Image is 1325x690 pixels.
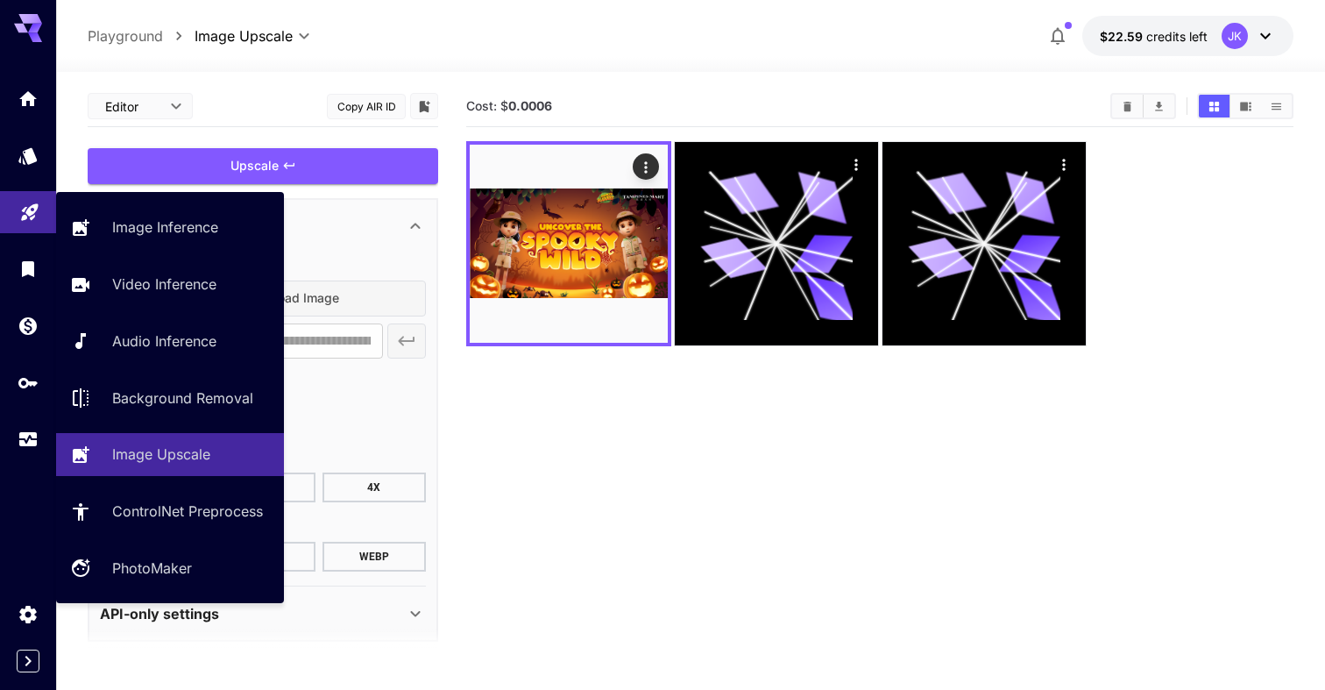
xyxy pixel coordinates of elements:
div: Actions [1050,151,1076,177]
img: MizLXMA2dNIrl9DJ71+AA [470,145,668,343]
button: WEBP [322,542,427,572]
button: Download All [1144,95,1174,117]
a: Background Removal [56,376,284,419]
nav: breadcrumb [88,25,195,46]
div: $22.59299 [1100,27,1208,46]
div: Home [18,88,39,110]
button: Clear Images [1112,95,1143,117]
p: PhotoMaker [112,558,192,579]
div: Library [18,258,39,280]
a: Audio Inference [56,320,284,363]
a: PhotoMaker [56,547,284,590]
div: Usage [18,429,39,451]
button: 4X [322,473,427,502]
p: Playground [88,25,163,46]
div: Wallet [18,315,39,337]
a: Image Upscale [56,433,284,476]
div: Clear ImagesDownload All [1110,93,1176,119]
p: Image Inference [112,217,218,238]
div: Actions [633,153,659,180]
div: Actions [842,151,868,177]
p: Audio Inference [112,331,216,352]
span: Editor [105,97,159,116]
div: Show images in grid viewShow images in video viewShow images in list view [1197,93,1293,119]
p: API-only settings [100,603,219,624]
span: Image Upscale [195,25,293,46]
a: ControlNet Preprocess [56,490,284,533]
button: $22.59299 [1082,16,1293,56]
button: Show images in list view [1261,95,1292,117]
div: JK [1222,23,1248,49]
p: Image Upscale [112,444,210,465]
div: Models [18,145,39,167]
button: Expand sidebar [17,650,39,672]
button: Add to library [416,96,432,117]
div: API Keys [18,372,39,394]
a: Video Inference [56,263,284,306]
div: Settings [18,603,39,625]
span: Upscale [230,155,279,177]
a: Image Inference [56,206,284,249]
p: ControlNet Preprocess [112,501,263,522]
button: Copy AIR ID [327,94,406,119]
span: $22.59 [1100,29,1146,44]
p: Background Removal [112,388,253,409]
b: 0.0006 [508,98,552,113]
span: credits left [1146,29,1208,44]
span: Cost: $ [466,98,552,113]
p: Video Inference [112,274,216,295]
button: Show images in grid view [1199,95,1229,117]
div: Playground [19,196,40,218]
button: Show images in video view [1230,95,1261,117]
